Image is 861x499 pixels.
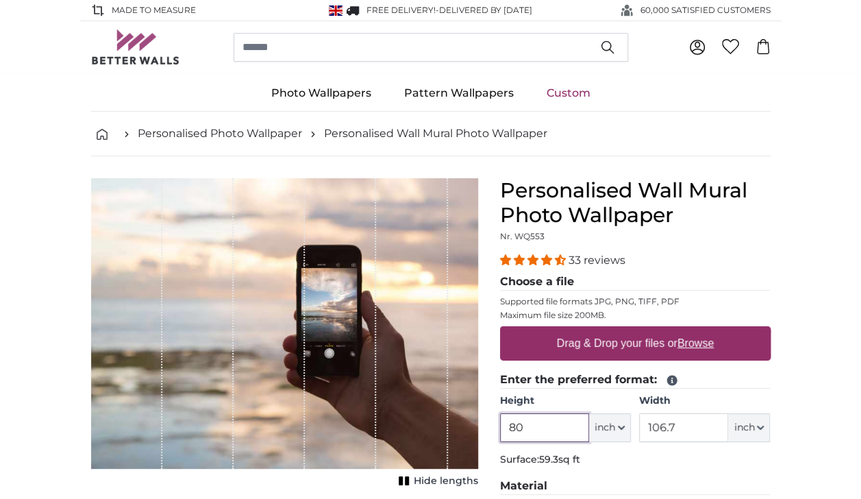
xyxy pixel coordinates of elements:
[500,231,545,241] span: Nr. WQ553
[436,5,532,15] span: -
[500,178,771,228] h1: Personalised Wall Mural Photo Wallpaper
[500,296,771,307] p: Supported file formats JPG, PNG, TIFF, PDF
[500,310,771,321] p: Maximum file size 200MB.
[500,372,771,389] legend: Enter the preferred format:
[91,29,180,64] img: Betterwalls
[500,478,771,495] legend: Material
[500,453,771,467] p: Surface:
[395,472,478,491] button: Hide lengths
[500,394,631,408] label: Height
[500,254,569,267] span: 4.33 stars
[138,125,302,142] a: Personalised Photo Wallpaper
[112,4,196,16] span: Made to Measure
[324,125,547,142] a: Personalised Wall Mural Photo Wallpaper
[329,5,342,16] img: United Kingdom
[569,254,625,267] span: 33 reviews
[728,413,770,442] button: inch
[677,337,714,349] u: Browse
[500,273,771,291] legend: Choose a file
[414,474,478,488] span: Hide lengths
[640,4,771,16] span: 60,000 SATISFIED CUSTOMERS
[551,330,719,357] label: Drag & Drop your files or
[388,75,530,111] a: Pattern Wallpapers
[530,75,607,111] a: Custom
[366,5,436,15] span: FREE delivery!
[255,75,388,111] a: Photo Wallpapers
[539,453,580,465] span: 59.3sq ft
[639,394,770,408] label: Width
[91,178,478,491] div: 1 of 1
[595,421,615,435] span: inch
[91,112,771,156] nav: breadcrumbs
[439,5,532,15] span: Delivered by [DATE]
[589,413,631,442] button: inch
[734,421,754,435] span: inch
